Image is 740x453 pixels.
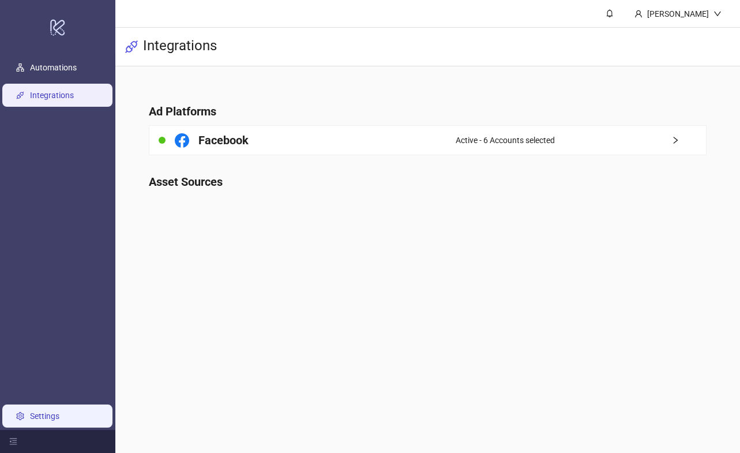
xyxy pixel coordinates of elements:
[606,9,614,17] span: bell
[149,125,707,155] a: FacebookActive - 6 Accounts selectedright
[671,136,706,144] span: right
[713,10,722,18] span: down
[143,37,217,57] h3: Integrations
[456,134,555,147] span: Active - 6 Accounts selected
[9,437,17,445] span: menu-fold
[149,103,707,119] h4: Ad Platforms
[30,411,59,421] a: Settings
[149,174,707,190] h4: Asset Sources
[643,8,713,20] div: [PERSON_NAME]
[198,132,249,148] h4: Facebook
[30,91,74,100] a: Integrations
[634,10,643,18] span: user
[125,40,138,54] span: api
[30,63,77,72] a: Automations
